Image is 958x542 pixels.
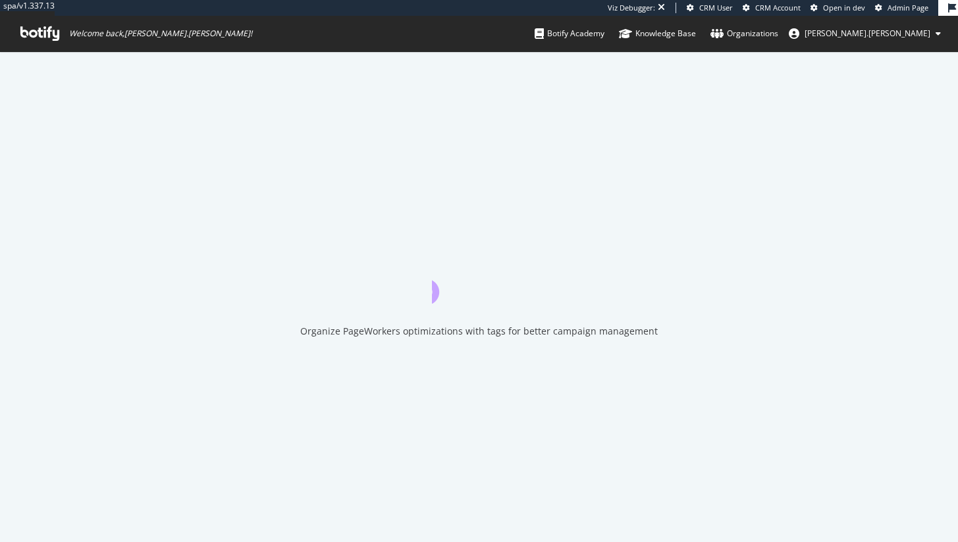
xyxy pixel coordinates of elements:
[687,3,733,13] a: CRM User
[778,23,951,44] button: [PERSON_NAME].[PERSON_NAME]
[619,16,696,51] a: Knowledge Base
[608,3,655,13] div: Viz Debugger:
[823,3,865,13] span: Open in dev
[535,27,604,40] div: Botify Academy
[699,3,733,13] span: CRM User
[805,28,930,39] span: jessica.jordan
[432,256,527,304] div: animation
[875,3,928,13] a: Admin Page
[300,325,658,338] div: Organize PageWorkers optimizations with tags for better campaign management
[755,3,801,13] span: CRM Account
[710,27,778,40] div: Organizations
[710,16,778,51] a: Organizations
[69,28,252,39] span: Welcome back, [PERSON_NAME].[PERSON_NAME] !
[619,27,696,40] div: Knowledge Base
[811,3,865,13] a: Open in dev
[535,16,604,51] a: Botify Academy
[888,3,928,13] span: Admin Page
[743,3,801,13] a: CRM Account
